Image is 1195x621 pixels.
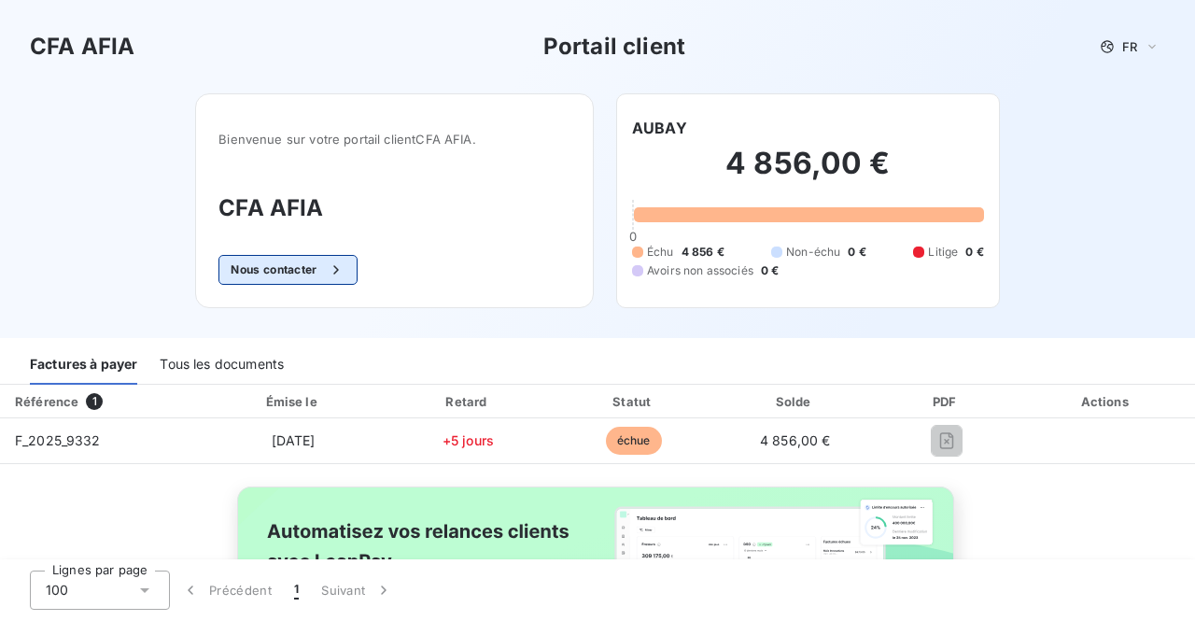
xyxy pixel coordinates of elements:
[218,191,570,225] h3: CFA AFIA
[543,30,685,64] h3: Portail client
[160,346,284,385] div: Tous les documents
[647,244,674,261] span: Échu
[1022,392,1191,411] div: Actions
[965,244,983,261] span: 0 €
[760,432,831,448] span: 4 856,00 €
[786,244,840,261] span: Non-échu
[848,244,865,261] span: 0 €
[218,255,357,285] button: Nous contacter
[46,581,68,600] span: 100
[443,432,494,448] span: +5 jours
[283,571,310,610] button: 1
[629,229,637,244] span: 0
[606,427,662,455] span: échue
[170,571,283,610] button: Précédent
[30,30,134,64] h3: CFA AFIA
[388,392,548,411] div: Retard
[647,262,753,279] span: Avoirs non associés
[218,132,570,147] span: Bienvenue sur votre portail client CFA AFIA .
[555,392,711,411] div: Statut
[682,244,724,261] span: 4 856 €
[205,392,380,411] div: Émise le
[86,393,103,410] span: 1
[632,117,687,139] h6: AUBAY
[928,244,958,261] span: Litige
[15,394,78,409] div: Référence
[310,571,404,610] button: Suivant
[1122,39,1137,54] span: FR
[879,392,1015,411] div: PDF
[632,145,984,201] h2: 4 856,00 €
[272,432,316,448] span: [DATE]
[719,392,871,411] div: Solde
[294,581,299,600] span: 1
[30,346,137,385] div: Factures à payer
[761,262,779,279] span: 0 €
[15,432,101,448] span: F_2025_9332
